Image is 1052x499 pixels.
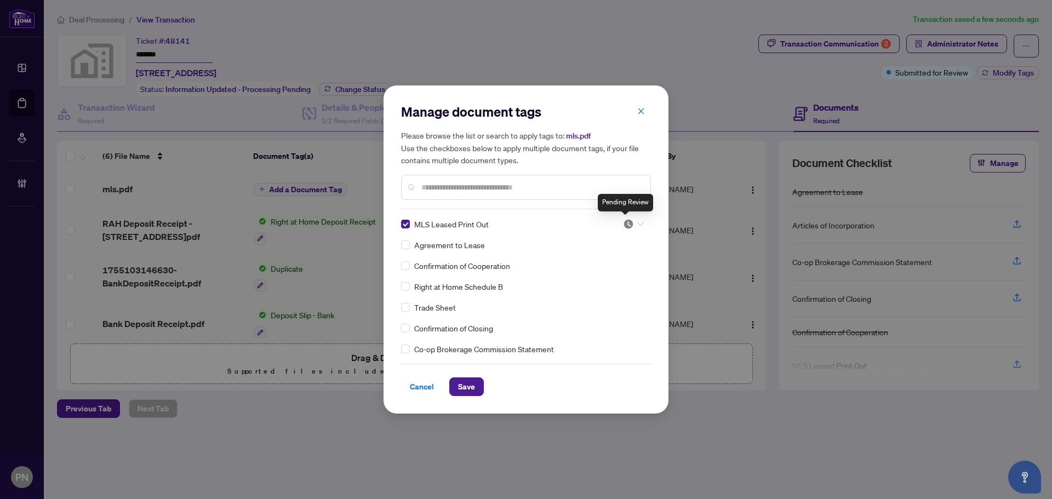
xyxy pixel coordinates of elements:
img: status [623,219,634,230]
span: Co-op Brokerage Commission Statement [414,343,554,355]
span: Trade Sheet [414,301,456,313]
span: Save [458,378,475,395]
span: Confirmation of Closing [414,322,493,334]
span: MLS Leased Print Out [414,218,489,230]
button: Open asap [1008,461,1041,494]
span: mls.pdf [566,131,591,141]
span: Pending Review [623,219,644,230]
button: Cancel [401,377,443,396]
button: Save [449,377,484,396]
span: Right at Home Schedule B [414,280,503,292]
span: Cancel [410,378,434,395]
h5: Please browse the list or search to apply tags to: Use the checkboxes below to apply multiple doc... [401,129,651,166]
span: Agreement to Lease [414,239,485,251]
span: Confirmation of Cooperation [414,260,510,272]
span: close [637,107,645,115]
div: Pending Review [598,194,653,211]
h2: Manage document tags [401,103,651,121]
